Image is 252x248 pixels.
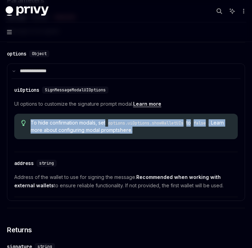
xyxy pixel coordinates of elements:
[133,101,161,107] a: Learn more
[14,160,34,167] div: address
[14,100,238,108] span: UI options to customize the signature prompt modal.
[14,173,238,190] span: Address of the wallet to use for signing the message. to ensure reliable functionality. If not pr...
[7,50,26,57] div: options
[14,87,39,93] div: uiOptions
[239,6,246,16] button: More actions
[6,6,49,16] img: dark logo
[32,51,47,57] span: Object
[21,120,26,126] svg: Tip
[31,119,231,134] span: To hide confirmation modals, set to . Learn more about configuring modal prompts .
[120,127,131,133] a: here
[7,225,32,235] span: Returns
[191,120,209,127] code: false
[45,87,106,93] span: SignMessageModalUIOptions
[14,174,221,188] strong: Recommended when working with external wallets
[105,120,186,127] code: options.uiOptions.showWalletUIs
[39,160,54,166] span: string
